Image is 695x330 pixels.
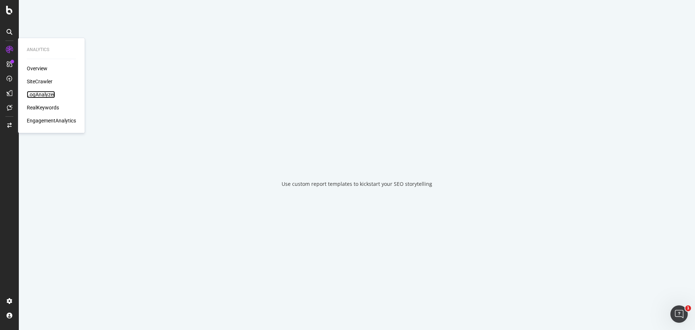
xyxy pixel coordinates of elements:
div: animation [331,143,383,169]
div: Use custom report templates to kickstart your SEO storytelling [282,180,432,188]
a: LogAnalyzer [27,91,55,98]
div: Analytics [27,47,76,53]
a: SiteCrawler [27,78,52,85]
a: Overview [27,65,47,72]
span: 1 [685,305,691,311]
a: EngagementAnalytics [27,117,76,124]
iframe: Intercom live chat [670,305,688,323]
a: RealKeywords [27,104,59,111]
